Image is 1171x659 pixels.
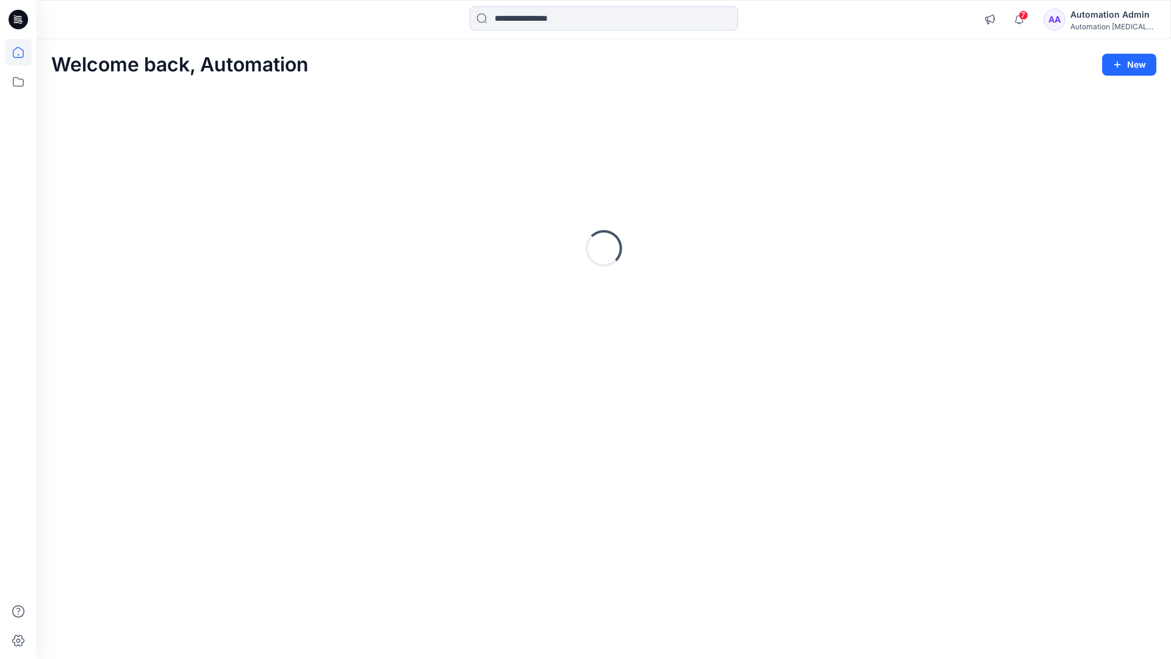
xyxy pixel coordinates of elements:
[1044,9,1065,31] div: AA
[1070,22,1156,31] div: Automation [MEDICAL_DATA]...
[51,54,309,76] h2: Welcome back, Automation
[1019,10,1028,20] span: 7
[1070,7,1156,22] div: Automation Admin
[1102,54,1156,76] button: New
